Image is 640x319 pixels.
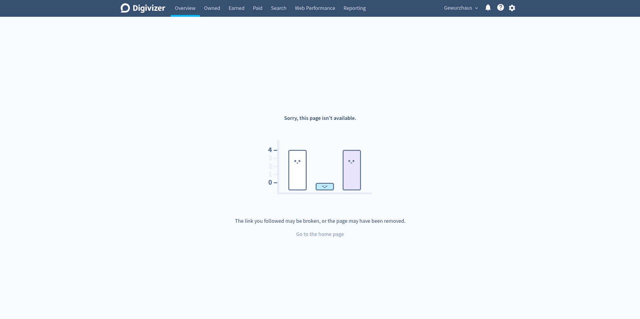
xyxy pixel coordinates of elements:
button: Gewurzhaus [442,3,479,13]
h1: Sorry, this page isn’t available. [284,115,356,122]
span: expand_more [474,5,479,11]
span: Gewurzhaus [444,3,472,13]
a: Go to the home page [296,231,344,238]
img: 404 [260,122,380,212]
p: The link you followed may be broken, or the page may have been removed. [235,217,405,225]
